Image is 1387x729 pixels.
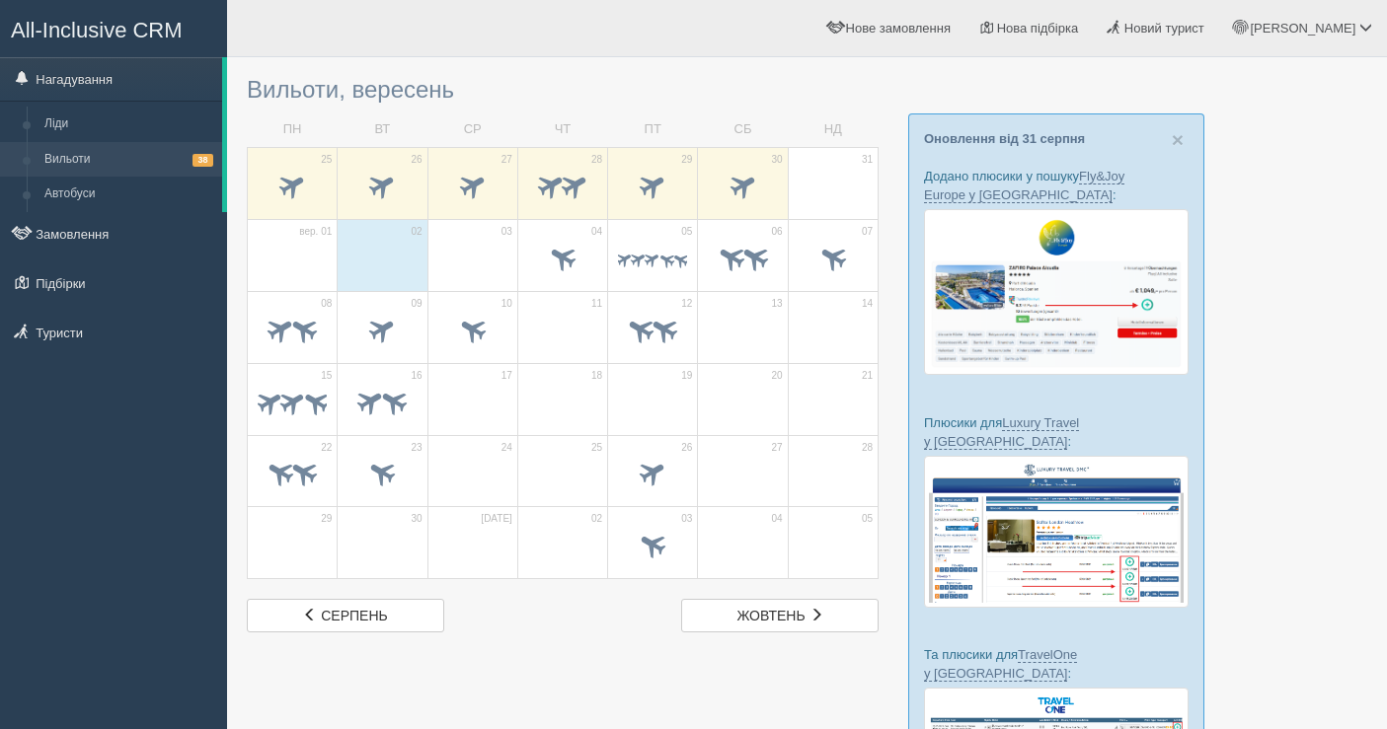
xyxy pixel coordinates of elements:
span: 23 [411,441,422,455]
span: 25 [591,441,602,455]
td: ПТ [608,112,698,147]
span: 05 [862,512,873,526]
span: 04 [591,225,602,239]
span: 04 [772,512,783,526]
span: [PERSON_NAME] [1250,21,1355,36]
span: 29 [321,512,332,526]
p: Та плюсики для : [924,645,1189,683]
a: Оновлення від 31 серпня [924,131,1085,146]
span: × [1172,128,1184,151]
td: НД [788,112,878,147]
td: ЧТ [517,112,607,147]
td: СБ [698,112,788,147]
a: All-Inclusive CRM [1,1,226,55]
span: [DATE] [481,512,511,526]
span: 10 [501,297,512,311]
span: 14 [862,297,873,311]
span: 05 [681,225,692,239]
span: 21 [862,369,873,383]
img: fly-joy-de-proposal-crm-for-travel-agency.png [924,209,1189,375]
span: 07 [862,225,873,239]
span: 03 [681,512,692,526]
span: 09 [411,297,422,311]
span: All-Inclusive CRM [11,18,183,42]
span: 17 [501,369,512,383]
a: Автобуси [36,177,222,212]
td: ПН [248,112,338,147]
span: 16 [411,369,422,383]
button: Close [1172,129,1184,150]
span: 31 [862,153,873,167]
span: 25 [321,153,332,167]
span: 27 [501,153,512,167]
span: Нова підбірка [997,21,1079,36]
a: Ліди [36,107,222,142]
h3: Вильоти, вересень [247,77,879,103]
span: Нове замовлення [846,21,951,36]
span: 27 [772,441,783,455]
a: серпень [247,599,444,632]
span: 28 [591,153,602,167]
span: вер. 01 [299,225,332,239]
span: 11 [591,297,602,311]
p: Плюсики для : [924,413,1189,451]
span: 26 [411,153,422,167]
span: 15 [321,369,332,383]
span: 13 [772,297,783,311]
span: 08 [321,297,332,311]
a: жовтень [681,599,879,632]
span: 30 [411,512,422,526]
span: 30 [772,153,783,167]
span: 03 [501,225,512,239]
span: 12 [681,297,692,311]
span: 20 [772,369,783,383]
span: Новий турист [1124,21,1204,36]
td: ВТ [338,112,427,147]
span: серпень [321,608,387,623]
span: 02 [591,512,602,526]
span: 18 [591,369,602,383]
span: 29 [681,153,692,167]
span: 02 [411,225,422,239]
a: Luxury Travel у [GEOGRAPHIC_DATA] [924,415,1079,450]
span: 22 [321,441,332,455]
span: 26 [681,441,692,455]
p: Додано плюсики у пошуку : [924,167,1189,204]
span: 19 [681,369,692,383]
span: жовтень [737,608,806,623]
img: luxury-travel-%D0%BF%D0%BE%D0%B4%D0%B1%D0%BE%D1%80%D0%BA%D0%B0-%D1%81%D1%80%D0%BC-%D0%B4%D0%BB%D1... [924,456,1189,608]
span: 28 [862,441,873,455]
span: 38 [193,154,213,167]
td: СР [427,112,517,147]
span: 06 [772,225,783,239]
a: Вильоти38 [36,142,222,178]
span: 24 [501,441,512,455]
